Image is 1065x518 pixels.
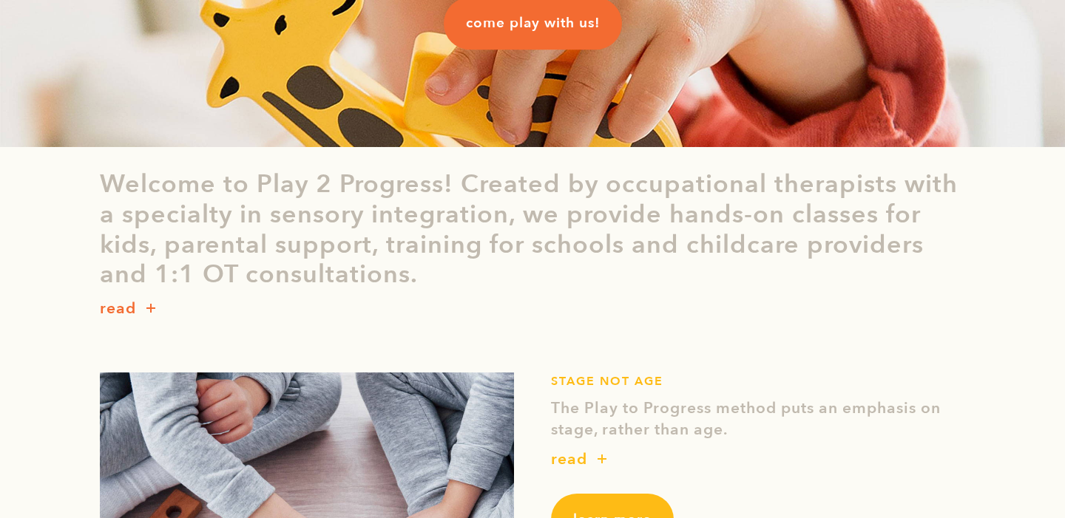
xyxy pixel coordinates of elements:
p: The Play to Progress method puts an emphasis on stage, rather than age. [551,398,965,441]
h1: STAGE NOT AGE [551,372,965,390]
p: read [551,448,587,471]
p: Welcome to Play 2 Progress! Created by occupational therapists with a specialty in sensory integr... [100,169,965,290]
span: come play with us! [466,14,600,33]
p: read [100,297,136,321]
